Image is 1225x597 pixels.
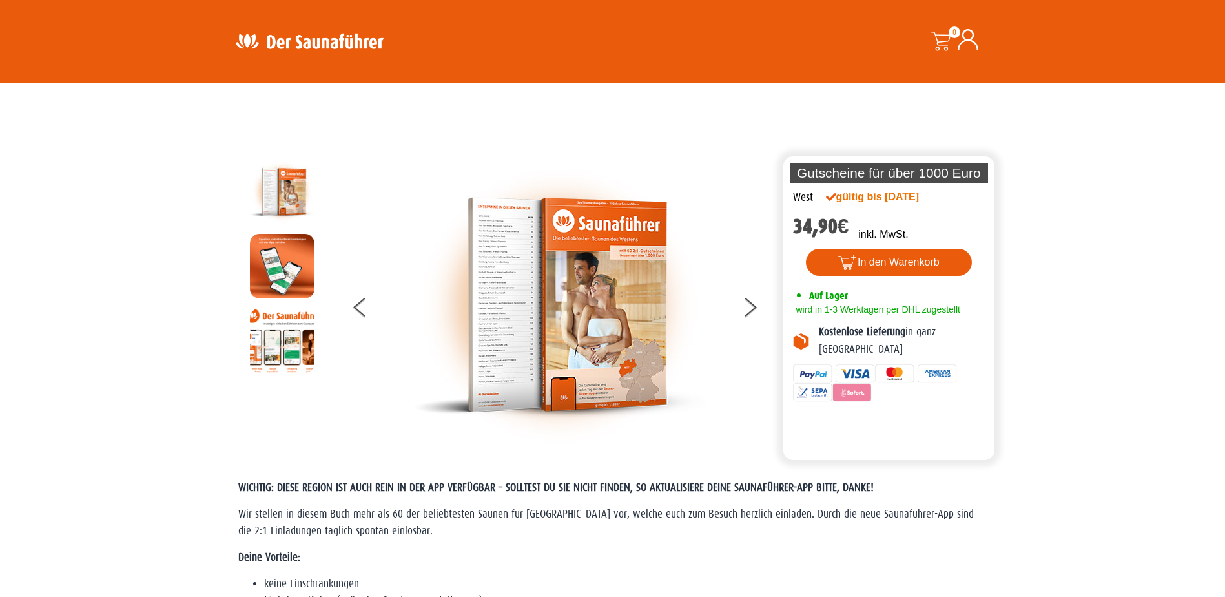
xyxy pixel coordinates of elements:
[809,289,848,302] span: Auf Lager
[826,189,947,205] div: gültig bis [DATE]
[250,160,314,224] img: der-saunafuehrer-2025-west
[949,26,960,38] span: 0
[793,189,813,206] div: West
[414,160,705,450] img: der-saunafuehrer-2025-west
[238,481,874,494] span: WICHTIG: DIESE REGION IST AUCH REIN IN DER APP VERFÜGBAR – SOLLTEST DU SIE NICHT FINDEN, SO AKTUA...
[238,551,300,563] strong: Deine Vorteile:
[806,249,972,276] button: In den Warenkorb
[858,227,908,242] p: inkl. MwSt.
[793,215,849,238] bdi: 34,90
[819,326,905,338] b: Kostenlose Lieferung
[264,576,987,592] li: keine Einschränkungen
[238,508,974,537] span: Wir stellen in diesem Buch mehr als 60 der beliebtesten Saunen für [GEOGRAPHIC_DATA] vor, welche ...
[790,163,989,183] p: Gutscheine für über 1000 Euro
[793,304,960,315] span: wird in 1-3 Werktagen per DHL zugestellt
[819,324,985,358] p: in ganz [GEOGRAPHIC_DATA]
[250,234,314,298] img: MOCKUP-iPhone_regional
[838,215,849,238] span: €
[250,308,314,373] img: Anleitung7tn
